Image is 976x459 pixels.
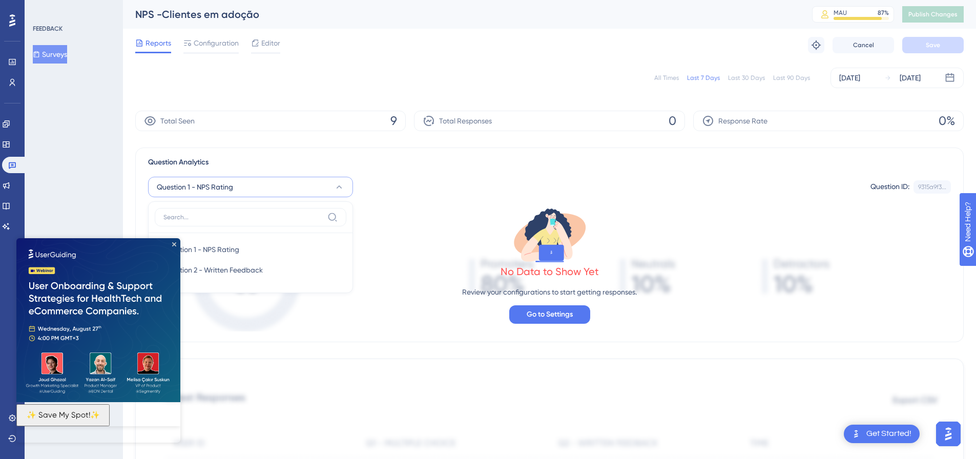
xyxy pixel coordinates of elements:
span: Reports [146,37,171,49]
div: Last 30 Days [728,74,765,82]
div: [DATE] [900,72,921,84]
div: Last 90 Days [773,74,810,82]
iframe: UserGuiding AI Assistant Launcher [933,419,964,449]
div: Close Preview [156,4,160,8]
div: No Data to Show Yet [501,264,599,279]
div: Get Started! [866,428,911,440]
button: Question 2 - Written Feedback [155,260,346,280]
div: [DATE] [839,72,860,84]
span: Publish Changes [908,10,958,18]
span: Save [926,41,940,49]
button: Go to Settings [509,305,590,324]
input: Search... [163,213,323,221]
span: 0% [939,113,955,129]
div: Last 7 Days [687,74,720,82]
span: Configuration [194,37,239,49]
div: Open Get Started! checklist [844,425,920,443]
span: 9 [390,113,397,129]
span: Total Responses [439,115,492,127]
span: Go to Settings [527,308,573,321]
button: Publish Changes [902,6,964,23]
button: Cancel [833,37,894,53]
span: Response Rate [718,115,767,127]
div: 9315a9f3... [918,183,946,191]
span: Question 1 - NPS Rating [163,243,239,256]
span: Need Help? [24,3,64,15]
span: Editor [261,37,280,49]
img: launcher-image-alternative-text [850,428,862,440]
span: Total Seen [160,115,195,127]
span: 0 [669,113,676,129]
div: Question ID: [870,180,909,194]
button: Save [902,37,964,53]
button: Surveys [33,45,67,64]
div: FEEDBACK [33,25,63,33]
div: MAU [834,9,847,17]
button: Question 1 - NPS Rating [155,239,346,260]
button: Question 1 - NPS Rating [148,177,353,197]
div: 87 % [878,9,889,17]
div: NPS -Clientes em adoção [135,7,786,22]
span: Cancel [853,41,874,49]
span: Question 2 - Written Feedback [163,264,263,276]
p: Review your configurations to start getting responses. [462,286,637,298]
span: Question Analytics [148,156,209,169]
div: All Times [654,74,679,82]
span: Question 1 - NPS Rating [157,181,233,193]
